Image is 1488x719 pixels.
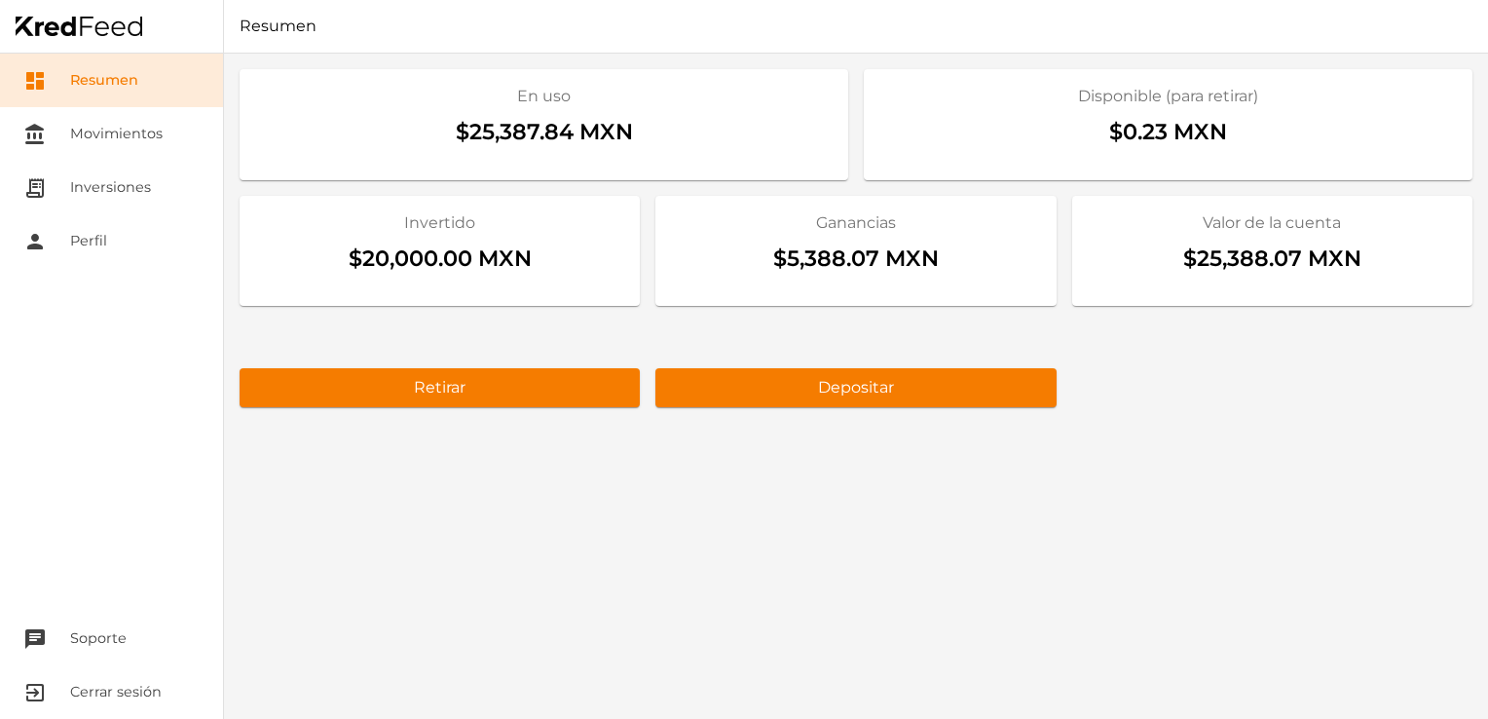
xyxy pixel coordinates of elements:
[23,627,47,651] i: chat
[255,235,624,291] div: $20,000.00 MXN
[23,123,47,146] i: account_balance
[255,108,833,165] div: $25,387.84 MXN
[23,69,47,93] i: dashboard
[1088,211,1457,235] h2: Valor de la cuenta
[16,17,142,36] img: Home
[879,85,1457,108] h2: Disponible (para retirar)
[23,681,47,704] i: exit_to_app
[1088,235,1457,291] div: $25,388.07 MXN
[23,176,47,200] i: receipt_long
[255,85,833,108] h2: En uso
[240,368,640,407] button: Retirar
[671,211,1040,235] h2: Ganancias
[224,15,1488,38] h1: Resumen
[655,368,1056,407] button: Depositar
[255,211,624,235] h2: Invertido
[23,230,47,253] i: person
[671,235,1040,291] div: $5,388.07 MXN
[879,108,1457,165] div: $0.23 MXN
